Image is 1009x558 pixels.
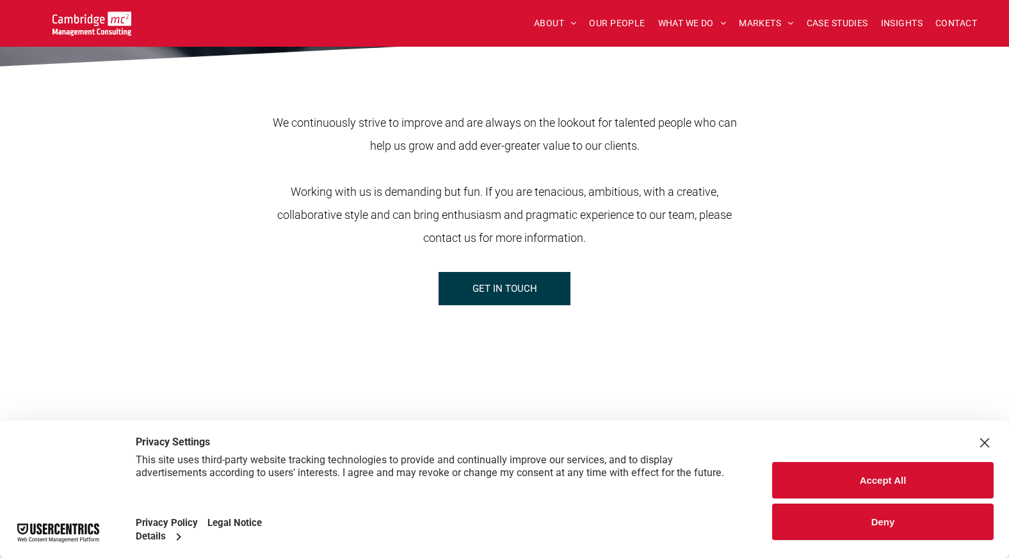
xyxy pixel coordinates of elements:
[439,272,570,305] a: GET IN TOUCH
[52,13,131,27] a: Your Business Transformed | Cambridge Management Consulting
[652,13,733,33] a: WHAT WE DO
[277,185,732,244] span: Working with us is demanding but fun. If you are tenacious, ambitious, with a creative, collabora...
[273,116,737,152] span: We continuously strive to improve and are always on the lookout for talented people who can help ...
[528,13,583,33] a: ABOUT
[929,13,983,33] a: CONTACT
[583,13,651,33] a: OUR PEOPLE
[52,12,131,36] img: Go to Homepage
[472,273,537,305] span: GET IN TOUCH
[875,13,929,33] a: INSIGHTS
[800,13,875,33] a: CASE STUDIES
[732,13,800,33] a: MARKETS
[240,416,396,476] span: insights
